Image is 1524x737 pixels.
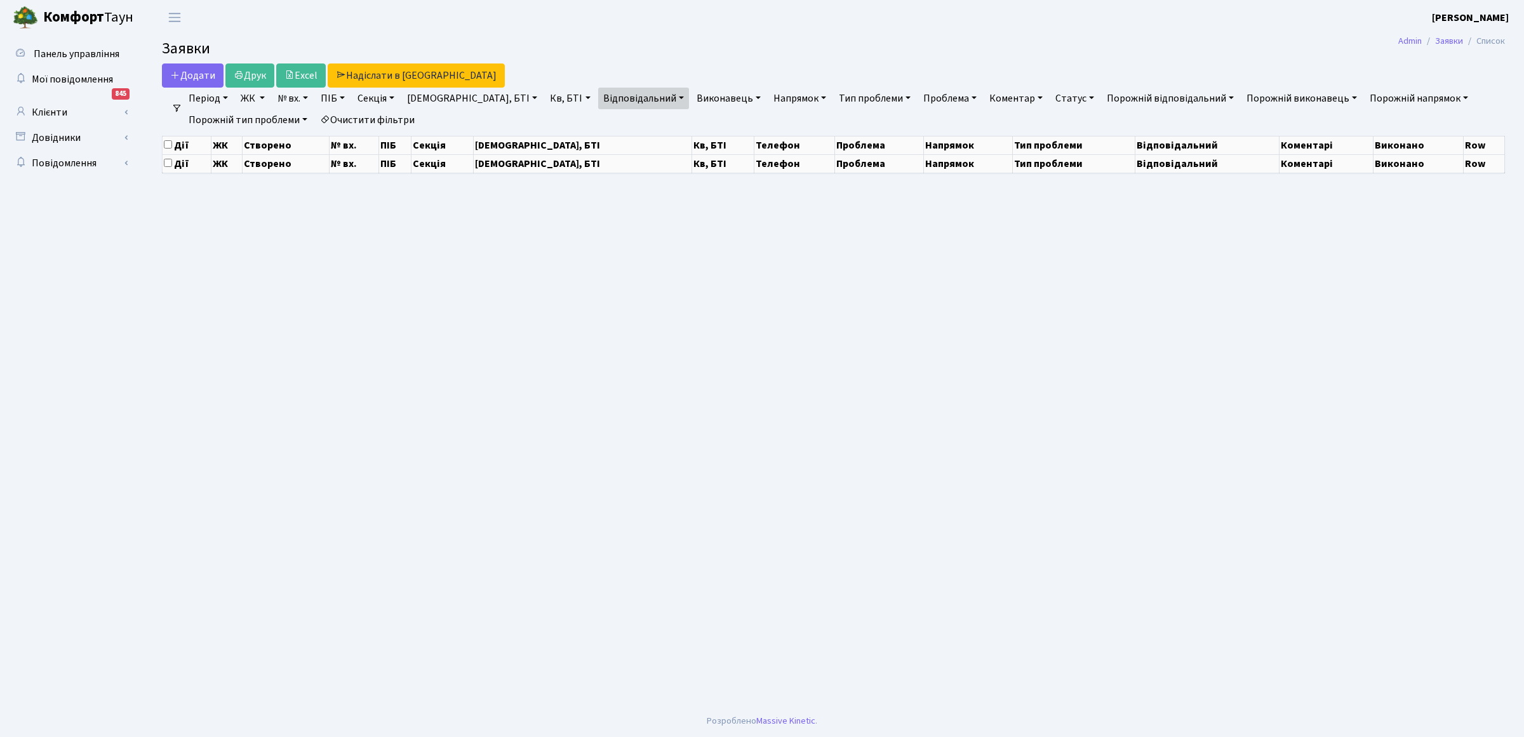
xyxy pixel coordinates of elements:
[1374,154,1464,173] th: Виконано
[692,136,754,154] th: Кв, БТІ
[768,88,831,109] a: Напрямок
[1398,34,1422,48] a: Admin
[411,154,473,173] th: Секція
[162,37,210,60] span: Заявки
[1135,154,1280,173] th: Відповідальний
[1050,88,1099,109] a: Статус
[43,7,104,27] b: Комфорт
[756,714,815,727] a: Massive Kinetic
[707,714,817,728] div: Розроблено .
[13,5,38,30] img: logo.png
[6,100,133,125] a: Клієнти
[236,88,270,109] a: ЖК
[1280,136,1374,154] th: Коментарі
[243,154,329,173] th: Створено
[352,88,399,109] a: Секція
[1135,136,1280,154] th: Відповідальний
[1241,88,1362,109] a: Порожній виконавець
[1463,34,1505,48] li: Список
[170,69,215,83] span: Додати
[6,150,133,176] a: Повідомлення
[34,47,119,61] span: Панель управління
[1435,34,1463,48] a: Заявки
[112,88,130,100] div: 845
[6,67,133,92] a: Мої повідомлення845
[315,109,420,131] a: Очистити фільтри
[184,109,312,131] a: Порожній тип проблеми
[211,136,242,154] th: ЖК
[411,136,473,154] th: Секція
[1464,154,1505,173] th: Row
[835,154,924,173] th: Проблема
[1102,88,1239,109] a: Порожній відповідальний
[545,88,595,109] a: Кв, БТІ
[1280,154,1374,173] th: Коментарі
[473,136,692,154] th: [DEMOGRAPHIC_DATA], БТІ
[163,136,211,154] th: Дії
[1365,88,1473,109] a: Порожній напрямок
[316,88,350,109] a: ПІБ
[1013,154,1135,173] th: Тип проблеми
[835,136,924,154] th: Проблема
[243,136,329,154] th: Створено
[754,136,835,154] th: Телефон
[1432,10,1509,25] a: [PERSON_NAME]
[43,7,133,29] span: Таун
[162,63,224,88] a: Додати
[184,88,233,109] a: Період
[692,88,766,109] a: Виконавець
[32,72,113,86] span: Мої повідомлення
[379,136,411,154] th: ПІБ
[918,88,982,109] a: Проблема
[1379,28,1524,55] nav: breadcrumb
[598,88,689,109] a: Відповідальний
[924,136,1013,154] th: Напрямок
[163,154,211,173] th: Дії
[6,41,133,67] a: Панель управління
[473,154,692,173] th: [DEMOGRAPHIC_DATA], БТІ
[225,63,274,88] a: Друк
[328,63,505,88] a: Надіслати в [GEOGRAPHIC_DATA]
[329,154,378,173] th: № вх.
[692,154,754,173] th: Кв, БТІ
[159,7,190,28] button: Переключити навігацію
[984,88,1048,109] a: Коментар
[834,88,916,109] a: Тип проблеми
[379,154,411,173] th: ПІБ
[402,88,542,109] a: [DEMOGRAPHIC_DATA], БТІ
[6,125,133,150] a: Довідники
[1464,136,1505,154] th: Row
[211,154,242,173] th: ЖК
[1013,136,1135,154] th: Тип проблеми
[276,63,326,88] a: Excel
[272,88,313,109] a: № вх.
[924,154,1013,173] th: Напрямок
[1374,136,1464,154] th: Виконано
[1432,11,1509,25] b: [PERSON_NAME]
[329,136,378,154] th: № вх.
[754,154,835,173] th: Телефон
